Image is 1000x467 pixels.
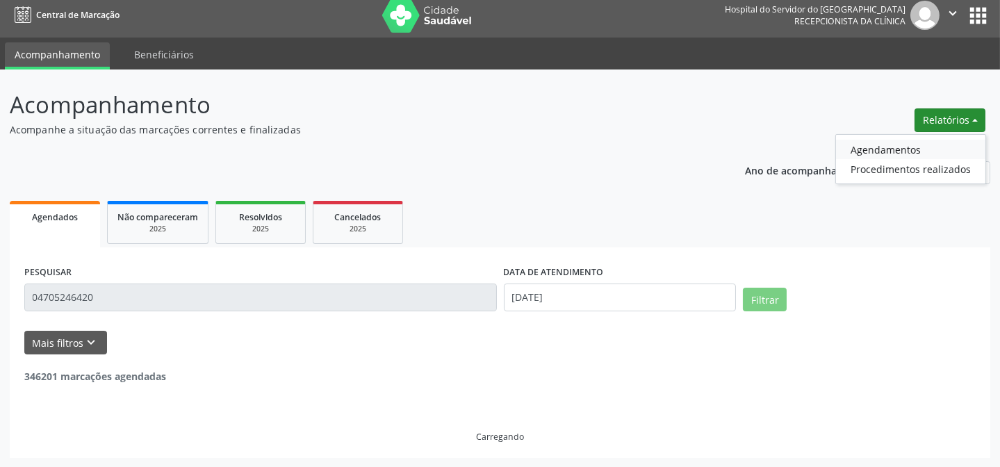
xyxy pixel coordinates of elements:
[10,3,120,26] a: Central de Marcação
[743,288,787,311] button: Filtrar
[725,3,905,15] div: Hospital do Servidor do [GEOGRAPHIC_DATA]
[5,42,110,69] a: Acompanhamento
[226,224,295,234] div: 2025
[32,211,78,223] span: Agendados
[836,159,985,179] a: Procedimentos realizados
[966,3,990,28] button: apps
[117,224,198,234] div: 2025
[24,284,497,311] input: Nome, código do beneficiário ou CPF
[323,224,393,234] div: 2025
[910,1,940,30] img: img
[745,161,868,179] p: Ano de acompanhamento
[124,42,204,67] a: Beneficiários
[10,122,696,137] p: Acompanhe a situação das marcações correntes e finalizadas
[36,9,120,21] span: Central de Marcação
[835,134,986,184] ul: Relatórios
[117,211,198,223] span: Não compareceram
[24,331,107,355] button: Mais filtroskeyboard_arrow_down
[476,431,524,443] div: Carregando
[10,88,696,122] p: Acompanhamento
[24,262,72,284] label: PESQUISAR
[504,284,737,311] input: Selecione um intervalo
[335,211,382,223] span: Cancelados
[794,15,905,27] span: Recepcionista da clínica
[84,335,99,350] i: keyboard_arrow_down
[504,262,604,284] label: DATA DE ATENDIMENTO
[836,140,985,159] a: Agendamentos
[940,1,966,30] button: 
[915,108,985,132] button: Relatórios
[945,6,960,21] i: 
[239,211,282,223] span: Resolvidos
[24,370,166,383] strong: 346201 marcações agendadas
